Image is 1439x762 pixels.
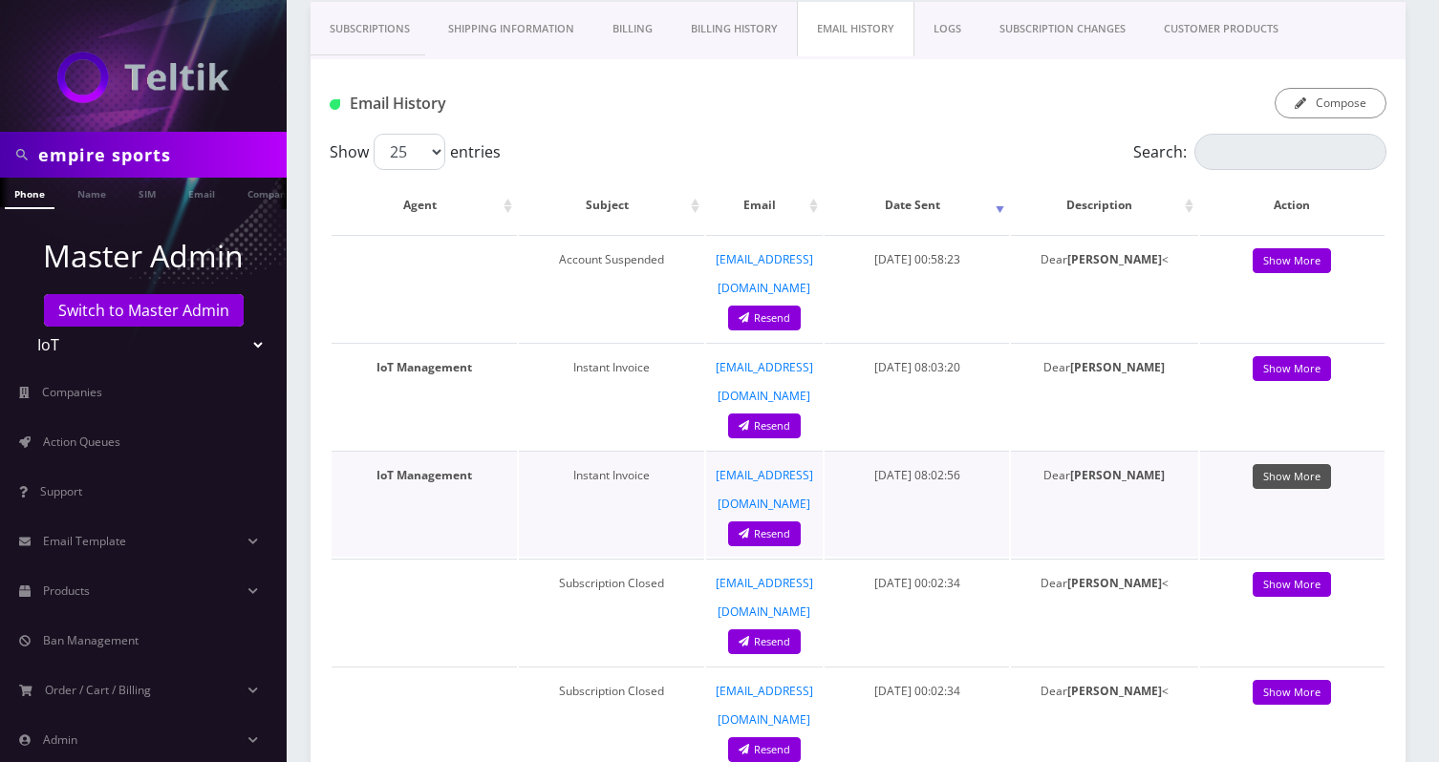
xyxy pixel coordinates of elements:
th: Date Sent: activate to sort column ascending [825,178,1009,233]
button: Compose [1275,88,1386,118]
a: CUSTOMER PRODUCTS [1145,2,1298,56]
strong: [PERSON_NAME] [1067,683,1162,699]
span: Support [40,483,82,499]
span: [DATE] 08:02:56 [874,467,960,483]
a: Billing History [672,2,797,56]
label: Show entries [330,134,501,170]
span: Admin [43,731,77,748]
td: Subscription Closed [519,559,704,665]
strong: [PERSON_NAME] [1070,467,1165,483]
th: Email: activate to sort column ascending [706,178,823,233]
td: Instant Invoice [519,451,704,557]
span: [DATE] 08:03:20 [874,359,960,375]
a: Subscriptions [311,2,429,56]
strong: [PERSON_NAME] [1067,575,1162,591]
a: Company [238,178,302,207]
th: Subject: activate to sort column ascending [519,178,704,233]
span: Products [43,582,90,599]
a: Resend [728,306,801,331]
span: [DATE] 00:02:34 [874,575,960,591]
a: Resend [728,413,801,439]
th: Agent: activate to sort column ascending [332,178,517,233]
a: [EMAIL_ADDRESS][DOMAIN_NAME] [716,359,813,404]
span: [DATE] 00:58:23 [874,251,960,267]
span: Order / Cart / Billing [45,682,151,698]
p: Dear < [1020,677,1188,706]
a: [EMAIL_ADDRESS][DOMAIN_NAME] [716,251,813,296]
a: EMAIL HISTORY [797,2,914,56]
span: Email Template [43,533,126,549]
strong: IoT Management [376,359,472,375]
input: Search: [1194,134,1386,170]
a: Name [68,178,116,207]
span: [DATE] 00:02:34 [874,683,960,699]
a: [EMAIL_ADDRESS][DOMAIN_NAME] [716,467,813,512]
a: Billing [593,2,672,56]
p: Dear [1020,461,1188,490]
input: Search in Company [38,137,282,173]
a: Shipping Information [429,2,593,56]
h1: Email History [330,95,663,113]
a: [EMAIL_ADDRESS][DOMAIN_NAME] [716,683,813,728]
a: Show More [1253,248,1331,274]
a: Resend [728,629,801,655]
span: Companies [42,384,102,400]
a: Show More [1253,356,1331,382]
a: [EMAIL_ADDRESS][DOMAIN_NAME] [716,575,813,620]
a: Show More [1253,680,1331,706]
a: SIM [129,178,165,207]
a: LOGS [914,2,980,56]
p: Dear [1020,353,1188,382]
a: Phone [5,178,54,209]
p: Dear < [1020,569,1188,598]
select: Showentries [374,134,445,170]
strong: [PERSON_NAME] [1067,251,1162,267]
td: Instant Invoice [519,343,704,449]
th: Description: activate to sort column ascending [1011,178,1197,233]
a: Email [179,178,225,207]
span: Ban Management [43,632,139,648]
a: Resend [728,521,801,547]
td: Account Suspended [519,235,704,341]
a: Show More [1253,572,1331,598]
label: Search: [1133,134,1386,170]
a: Show More [1253,464,1331,490]
strong: [PERSON_NAME] [1070,359,1165,375]
p: Dear < [1020,245,1188,274]
span: Action Queues [43,434,120,450]
th: Action [1200,178,1385,233]
img: IoT [57,52,229,103]
a: SUBSCRIPTION CHANGES [980,2,1145,56]
strong: IoT Management [376,467,472,483]
a: Switch to Master Admin [44,294,244,327]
